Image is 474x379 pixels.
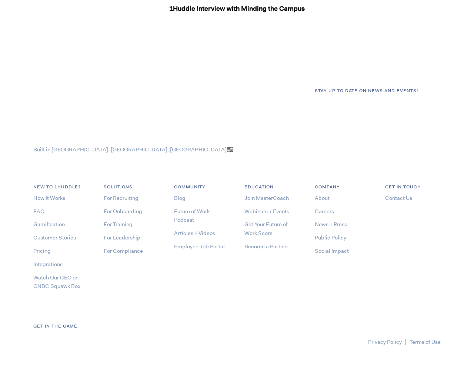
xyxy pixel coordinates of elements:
a: FAQ [33,208,44,215]
a: Public Policy [315,234,346,241]
h6: Solutions [104,184,159,191]
img: ... [386,211,392,217]
a: For Training [104,221,133,228]
a: Watch Our CEO on CNBC Squawk Box [33,274,80,290]
a: Privacy Policy [368,338,402,346]
a: News + Press [315,221,347,228]
a: Join MasterCoach [244,194,289,202]
a: Pricing [33,247,51,255]
a: Webinars + Events [244,208,289,215]
a: For Onboarding [104,208,142,215]
h6: COMPANY [315,184,370,191]
p: Built in [GEOGRAPHIC_DATA]. [GEOGRAPHIC_DATA], [GEOGRAPHIC_DATA] [33,146,300,154]
a: Get Your Future of Work Score [244,221,288,237]
h6: Education [244,184,300,191]
a: For Compliance [104,247,143,255]
a: Articles + Videos [174,229,215,237]
a: About [315,194,330,202]
a: Future of Work Podcast [174,208,210,224]
img: Apple App Store [85,339,135,353]
img: ... [398,211,405,217]
img: Google Play Store [33,339,84,353]
h6: COMMUNITY [174,184,230,191]
a: For Recruiting [104,194,138,202]
a: Become a Partner [244,243,288,250]
h6: Stay up to date on news and events! [315,87,441,94]
a: Careers [315,208,334,215]
h6: NEW TO 1HUDDLE? [33,184,89,191]
img: ... [411,211,418,217]
span: 🇺🇸 [227,146,234,153]
h6: Get in the game. [33,323,441,330]
h6: Get in Touch [385,184,441,191]
a: Contact Us [385,194,412,202]
a: Terms of Use [410,338,441,346]
img: ... [436,211,443,217]
a: Social Impact [315,247,349,255]
a: Integrations [33,261,63,268]
a: How It Works [33,194,65,202]
a: Blog [174,194,186,202]
a: Employee Job Portal [174,243,225,250]
a: Gamification [33,221,65,228]
img: ... [424,211,430,217]
a: Customer Stories [33,234,76,241]
img: ... [33,87,78,143]
a: For Leadership [104,234,140,241]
